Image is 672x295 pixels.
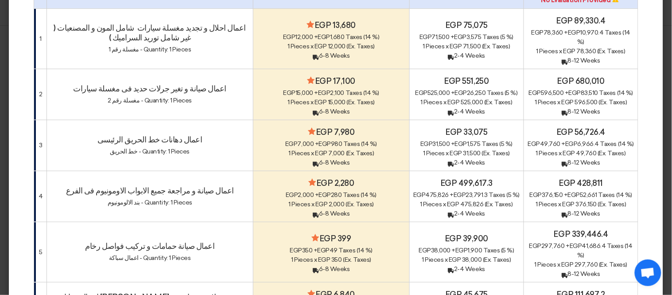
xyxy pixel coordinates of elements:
[291,43,313,50] span: Pieces x
[484,98,513,106] span: (Ex. Taxes)
[562,98,598,106] span: egp 596,500
[423,149,425,157] span: 1
[455,140,467,148] span: egp
[50,135,250,145] h4: اعمال دهانات خط الحريق الرئيسى
[635,260,661,286] div: Open chat
[283,33,295,41] span: egp
[291,149,314,157] span: Pieces x
[416,89,428,97] span: egp
[447,201,484,208] span: egp 475,826
[420,33,432,41] span: egp
[426,149,449,157] span: Pieces x
[536,149,538,157] span: 1
[50,186,250,196] h4: اعمال صيانة و مراجعة جميع الابواب الاومونيوم فى الفرع
[485,201,513,208] span: (Ex. Taxes)
[295,256,317,264] span: Pieces x
[257,32,405,42] div: 12,000 + 1,680 Taxes (14 %)
[528,107,634,116] div: 8-12 Weeks
[482,149,510,157] span: (Ex. Taxes)
[538,261,560,268] span: Pieces x
[109,254,191,262] span: اعمال سباكة - Quantity: 1 Pieces
[257,107,405,116] div: 6-8 Weeks
[528,269,634,279] div: 8-12 Weeks
[529,242,542,250] span: egp
[291,98,313,106] span: Pieces x
[413,178,521,188] h4: egp 499,617.3
[315,43,346,50] span: egp 12,000
[34,69,47,120] td: 2
[34,8,47,69] td: 1
[425,256,448,264] span: Pieces x
[532,29,544,36] span: egp
[257,139,405,149] div: 7,000 + 980 Taxes (14 %)
[285,140,298,148] span: egp
[413,20,521,30] h4: egp 75,075
[597,47,625,55] span: (Ex. Taxes)
[34,171,47,222] td: 4
[413,234,521,244] h4: egp 39,900
[257,88,405,98] div: 15,000 + 2,100 Taxes (14 %)
[347,43,375,50] span: (Ex. Taxes)
[568,29,580,36] span: egp
[286,191,298,199] span: egp
[455,247,468,254] span: egp
[257,190,405,200] div: 2,000 + 280 Taxes (14 %)
[536,47,539,55] span: 1
[528,158,634,167] div: 8-12 Weeks
[528,241,634,260] div: 297,760 + 41,686.4 Taxes (14 %)
[110,148,190,155] span: خط الحريق - Quantity: 1 Pieces
[257,234,405,244] h4: egp 399
[318,247,330,254] span: egp
[528,56,634,65] div: 8-12 Weeks
[561,261,598,268] span: egp 297,760
[346,201,374,208] span: (Ex. Taxes)
[413,158,521,167] div: 2-4 Weeks
[528,16,634,26] h4: egp 89,330.4
[530,191,542,199] span: egp
[423,43,425,50] span: 1
[257,51,405,60] div: 6-8 Weeks
[413,51,521,60] div: 2-4 Weeks
[257,76,405,86] h4: egp 17,100
[347,98,375,106] span: (Ex. Taxes)
[50,84,250,94] h4: اعمال صيانة و تغير جرلات حديد فى مغسلة سيارات
[292,201,315,208] span: Pieces x
[447,98,483,106] span: egp 525,000
[540,47,562,55] span: Pieces x
[413,209,521,218] div: 2-4 Weeks
[535,98,537,106] span: 1
[528,140,540,148] span: egp
[413,76,521,86] h4: egp 551,250
[34,222,47,282] td: 5
[528,127,634,137] h4: egp 56,726.4
[108,199,192,206] span: بند الالومونيوم - Quantity: 1 Pieces
[319,191,331,199] span: egp
[420,201,422,208] span: 1
[257,209,405,218] div: 6-8 Weeks
[535,261,537,268] span: 1
[257,246,405,255] div: 350 + 49 Taxes (14 %)
[315,98,346,106] span: egp 15,000
[528,178,634,188] h4: egp 428,811
[413,190,521,200] div: 475,826 + 23,791.3 Taxes (5 %)
[455,89,467,97] span: egp
[109,46,191,53] span: مغسلة رقم 1 - Quantity: 1 Pieces
[413,264,521,274] div: 2-4 Weeks
[563,47,596,55] span: egp 78,360
[568,191,580,199] span: egp
[536,201,538,208] span: 1
[108,97,192,104] span: مغسلة رقم 2 - Quantity: 1 Pieces
[563,149,597,157] span: egp 49,760
[449,256,482,264] span: egp 38,000
[413,246,521,255] div: 38,000 + 1,900 Taxes (5 %)
[529,89,541,97] span: egp
[450,43,481,50] span: egp 71,500
[413,191,426,199] span: egp
[413,32,521,42] div: 71,500 + 3,575 Taxes (5 %)
[287,98,290,106] span: 1
[454,191,466,199] span: egp
[413,127,521,137] h4: egp 33,075
[450,149,481,157] span: egp 31,500
[50,241,250,251] h4: اعمال صيانة حمامات و تركيب فواصل رخام
[346,149,374,157] span: (Ex. Taxes)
